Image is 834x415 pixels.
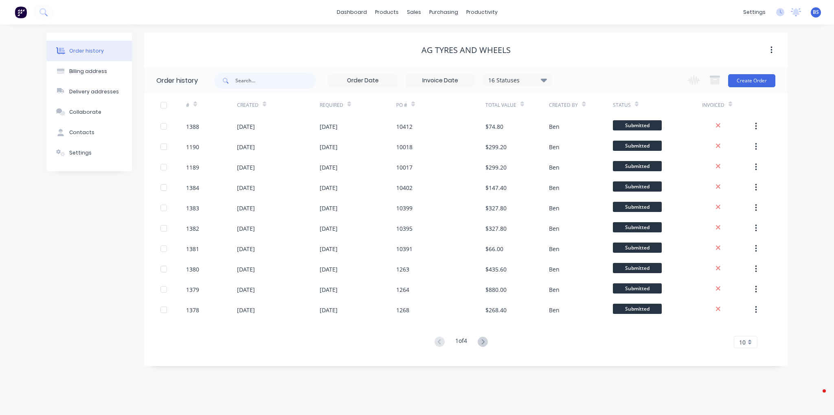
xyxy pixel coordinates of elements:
div: 10402 [396,183,413,192]
span: Submitted [613,263,662,273]
span: Submitted [613,283,662,294]
div: [DATE] [237,183,255,192]
div: [DATE] [237,265,255,274]
div: [DATE] [320,306,338,314]
span: Submitted [613,161,662,171]
span: Submitted [613,222,662,232]
div: # [186,94,237,116]
div: settings [739,6,770,18]
div: [DATE] [320,204,338,212]
div: $435.60 [485,265,507,274]
div: [DATE] [320,285,338,294]
div: [DATE] [237,122,255,131]
div: $268.40 [485,306,507,314]
div: [DATE] [237,245,255,253]
span: Submitted [613,243,662,253]
div: $327.80 [485,224,507,233]
iframe: Intercom live chat [806,387,826,407]
button: Collaborate [46,102,132,122]
div: $327.80 [485,204,507,212]
span: Submitted [613,141,662,151]
div: 10391 [396,245,413,253]
div: [DATE] [320,265,338,274]
div: 10399 [396,204,413,212]
button: Order history [46,41,132,61]
div: Collaborate [69,108,101,116]
div: 1 of 4 [455,336,467,348]
div: Invoiced [702,94,753,116]
div: Invoiced [702,102,724,109]
div: [DATE] [237,285,255,294]
div: Order history [69,47,104,55]
div: 1388 [186,122,199,131]
div: $299.20 [485,163,507,172]
button: Settings [46,143,132,163]
div: [DATE] [320,143,338,151]
span: 10 [739,338,746,347]
img: Factory [15,6,27,18]
div: products [371,6,403,18]
div: Ben [549,224,560,233]
div: Ben [549,183,560,192]
div: $66.00 [485,245,503,253]
div: 1380 [186,265,199,274]
button: Create Order [728,74,775,87]
div: Ben [549,265,560,274]
a: dashboard [333,6,371,18]
span: BS [813,9,819,16]
div: [DATE] [237,224,255,233]
div: Status [613,102,631,109]
div: Ben [549,285,560,294]
div: PO # [396,94,485,116]
div: 10412 [396,122,413,131]
div: Created By [549,102,578,109]
div: [DATE] [237,163,255,172]
div: Ben [549,163,560,172]
div: 1384 [186,183,199,192]
div: Order history [156,76,198,86]
button: Contacts [46,122,132,143]
input: Search... [235,73,316,89]
div: 10395 [396,224,413,233]
span: Submitted [613,202,662,212]
div: purchasing [425,6,462,18]
div: $147.40 [485,183,507,192]
div: Created [237,102,259,109]
button: Delivery addresses [46,82,132,102]
div: [DATE] [320,183,338,192]
div: Required [320,102,343,109]
div: 1381 [186,245,199,253]
div: Created By [549,94,612,116]
div: PO # [396,102,407,109]
div: 1383 [186,204,199,212]
div: 1382 [186,224,199,233]
div: 1190 [186,143,199,151]
span: Submitted [613,181,662,192]
div: Ben [549,122,560,131]
div: # [186,102,189,109]
div: 1378 [186,306,199,314]
div: Billing address [69,68,107,75]
div: [DATE] [320,122,338,131]
input: Invoice Date [406,75,474,87]
span: Submitted [613,120,662,130]
div: Ben [549,245,560,253]
div: sales [403,6,425,18]
div: 10018 [396,143,413,151]
div: Total Value [485,102,516,109]
div: 16 Statuses [483,76,552,85]
div: productivity [462,6,502,18]
div: 1268 [396,306,409,314]
div: $74.80 [485,122,503,131]
div: [DATE] [237,306,255,314]
div: $299.20 [485,143,507,151]
div: Ben [549,143,560,151]
div: Created [237,94,320,116]
div: $880.00 [485,285,507,294]
div: Settings [69,149,92,157]
div: [DATE] [320,224,338,233]
div: Status [613,94,702,116]
div: 1263 [396,265,409,274]
div: [DATE] [237,143,255,151]
div: [DATE] [320,245,338,253]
